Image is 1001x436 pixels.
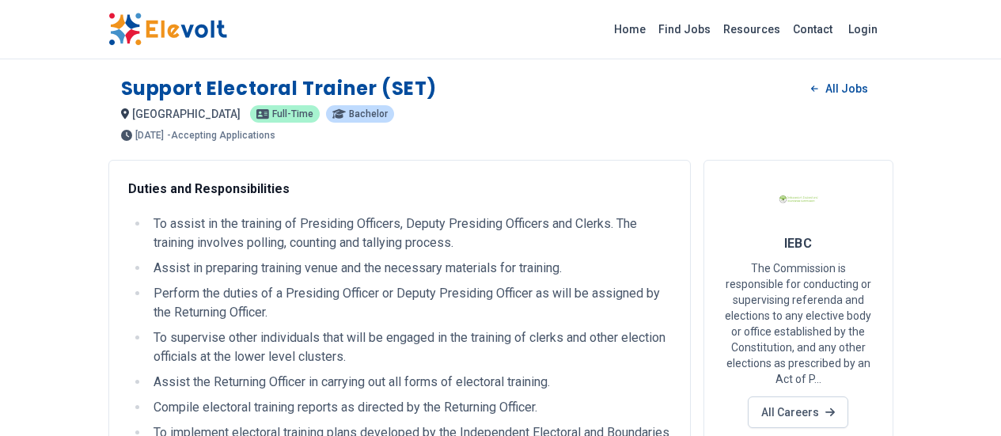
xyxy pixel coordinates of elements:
span: [GEOGRAPHIC_DATA] [132,108,241,120]
li: Perform the duties of a Presiding Officer or Deputy Presiding Officer as will be assigned by the ... [149,284,671,322]
a: All Jobs [798,77,880,100]
a: Home [608,17,652,42]
a: All Careers [748,396,848,428]
li: Assist in preparing training venue and the necessary materials for training. [149,259,671,278]
img: Elevolt [108,13,227,46]
p: The Commission is responsible for conducting or supervising referenda and elections to any electi... [723,260,874,387]
li: To assist in the training of Presiding Officers, Deputy Presiding Officers and Clerks. The traini... [149,214,671,252]
a: Find Jobs [652,17,717,42]
a: Login [839,13,887,45]
span: Full-time [272,109,313,119]
span: Bachelor [349,109,388,119]
li: Compile electoral training reports as directed by the Returning Officer. [149,398,671,417]
a: Contact [787,17,839,42]
span: [DATE] [135,131,164,140]
a: Resources [717,17,787,42]
li: To supervise other individuals that will be engaged in the training of clerks and other election ... [149,328,671,366]
p: - Accepting Applications [167,131,275,140]
li: Assist the Returning Officer in carrying out all forms of electoral training. [149,373,671,392]
h1: Support Electoral Trainer (SET) [121,76,438,101]
strong: Duties and Responsibilities [128,181,290,196]
img: IEBC [779,180,818,219]
span: IEBC [784,236,813,251]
